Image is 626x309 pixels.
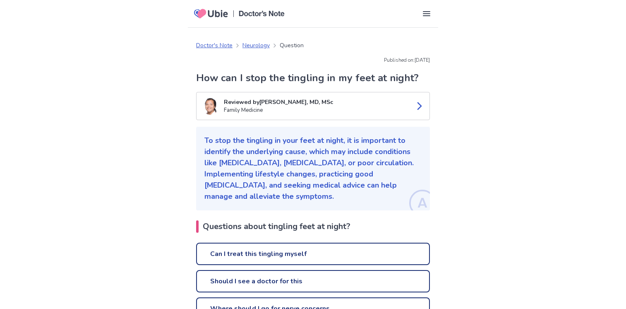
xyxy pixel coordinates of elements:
[239,11,285,17] img: Doctors Note Logo
[196,41,233,50] a: Doctor's Note
[196,270,430,292] a: Should I see a doctor for this
[201,97,219,115] img: Kenji Taylor
[280,41,304,50] p: Question
[196,220,430,233] h2: Questions about tingling feet at night?
[204,135,422,202] p: To stop the tingling in your feet at night, it is important to identify the underlying cause, whi...
[196,56,430,64] p: Published on: [DATE]
[224,98,408,106] p: Reviewed by [PERSON_NAME], MD, MSc
[196,243,430,265] a: Can I treat this tingling myself
[242,41,270,50] a: Neurology
[196,70,430,85] h1: How can I stop the tingling in my feet at night?
[196,92,430,120] a: Kenji TaylorReviewed by[PERSON_NAME], MD, MScFamily Medicine
[196,41,304,50] nav: breadcrumb
[224,106,408,115] p: Family Medicine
